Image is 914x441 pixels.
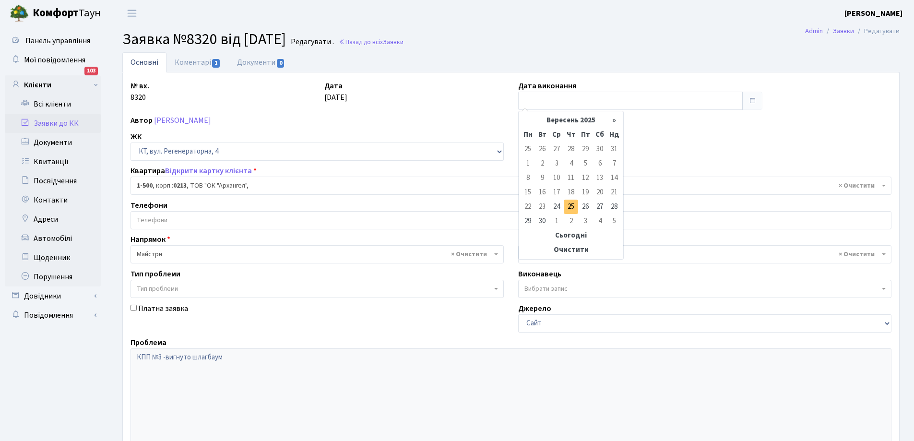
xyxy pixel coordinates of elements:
td: 8 [521,171,535,185]
a: Заявки [833,26,854,36]
a: Основні [122,52,166,72]
span: Коровін О.Д. [524,250,879,259]
a: Коментарі [166,52,229,72]
td: 22 [521,200,535,214]
span: Видалити всі елементи [451,250,487,259]
td: 3 [578,214,593,228]
a: Щоденник [5,248,101,267]
span: Заявка №8320 від [DATE] [122,28,286,50]
a: Admin [805,26,823,36]
a: Відкрити картку клієнта [165,166,252,176]
label: Дата виконання [518,80,576,92]
td: 4 [593,214,607,228]
div: 103 [84,67,98,75]
th: Вт [535,128,549,142]
td: 15 [521,185,535,200]
td: 21 [607,185,621,200]
a: Мої повідомлення103 [5,50,101,70]
th: Сб [593,128,607,142]
td: 1 [549,214,564,228]
a: Порушення [5,267,101,286]
span: Тип проблеми [137,284,178,294]
label: ЖК [131,131,142,143]
td: 20 [593,185,607,200]
td: 24 [549,200,564,214]
a: Автомобілі [5,229,101,248]
div: [DATE] [317,80,511,110]
nav: breadcrumb [791,21,914,41]
a: Документи [229,52,293,72]
td: 27 [549,142,564,156]
td: 18 [564,185,578,200]
th: Очистити [521,243,621,257]
td: 29 [578,142,593,156]
b: 0213 [173,181,187,191]
td: 28 [607,200,621,214]
a: [PERSON_NAME] [154,115,211,126]
label: Автор [131,115,153,126]
b: Комфорт [33,5,79,21]
td: 3 [549,156,564,171]
label: Телефони [131,200,167,211]
small: Редагувати . [289,37,334,47]
a: Панель управління [5,31,101,50]
a: Клієнти [5,75,101,95]
span: Коровін О.Д. [518,245,891,263]
a: Контакти [5,191,101,210]
label: Дата [324,80,343,92]
li: Редагувати [854,26,900,36]
span: Панель управління [25,36,90,46]
button: Переключити навігацію [120,5,144,21]
label: Тип проблеми [131,268,180,280]
a: Назад до всіхЗаявки [339,37,404,47]
td: 11 [564,171,578,185]
td: 7 [607,156,621,171]
label: Напрямок [131,234,170,245]
th: Ср [549,128,564,142]
a: Квитанції [5,152,101,171]
label: № вх. [131,80,149,92]
a: Адреси [5,210,101,229]
span: Майстри [131,245,504,263]
b: 1-500 [137,181,153,191]
th: » [607,113,621,128]
span: 1 [212,59,220,68]
span: 0 [277,59,285,68]
td: 6 [593,156,607,171]
td: 23 [535,200,549,214]
td: 29 [521,214,535,228]
td: 27 [593,200,607,214]
td: 16 [535,185,549,200]
td: 25 [521,142,535,156]
td: 28 [564,142,578,156]
th: Нд [607,128,621,142]
a: [PERSON_NAME] [844,8,902,19]
td: 17 [549,185,564,200]
td: 2 [535,156,549,171]
div: 8320 [123,80,317,110]
label: Джерело [518,303,551,314]
th: Вересень 2025 [535,113,607,128]
span: Вибрати запис [524,284,568,294]
a: Повідомлення [5,306,101,325]
td: 4 [564,156,578,171]
span: Майстри [137,250,492,259]
a: Посвідчення [5,171,101,191]
td: 26 [535,142,549,156]
td: 5 [578,156,593,171]
span: <b>1-500</b>, корп.: <b>0213</b>, ТОВ "ОК "Архангел", [131,177,891,195]
td: 19 [578,185,593,200]
td: 26 [578,200,593,214]
td: 10 [549,171,564,185]
a: Довідники [5,286,101,306]
td: 30 [593,142,607,156]
a: Документи [5,133,101,152]
a: Заявки до КК [5,114,101,133]
span: Таун [33,5,101,22]
label: Проблема [131,337,166,348]
td: 5 [607,214,621,228]
label: Виконавець [518,268,561,280]
span: Мої повідомлення [24,55,85,65]
span: Видалити всі елементи [839,250,875,259]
